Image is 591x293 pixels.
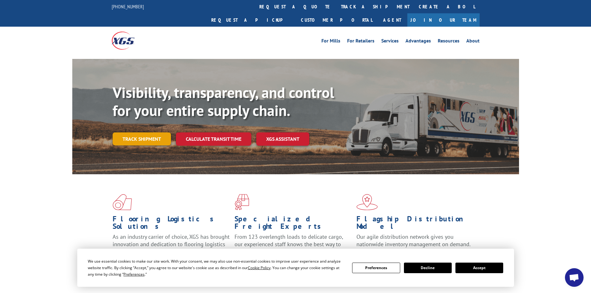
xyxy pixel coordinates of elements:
h1: Flooring Logistics Solutions [113,215,230,233]
span: Our agile distribution network gives you nationwide inventory management on demand. [356,233,471,248]
a: Resources [438,38,459,45]
button: Decline [404,263,452,273]
a: Services [381,38,399,45]
a: Request a pickup [207,13,296,27]
a: For Retailers [347,38,374,45]
a: Calculate transit time [176,132,251,146]
a: Customer Portal [296,13,377,27]
a: About [466,38,480,45]
h1: Specialized Freight Experts [235,215,352,233]
button: Preferences [352,263,400,273]
img: xgs-icon-flagship-distribution-model-red [356,194,378,210]
a: Agent [377,13,407,27]
a: XGS ASSISTANT [256,132,309,146]
div: Cookie Consent Prompt [77,249,514,287]
b: Visibility, transparency, and control for your entire supply chain. [113,83,334,120]
div: Open chat [565,268,584,287]
span: Cookie Policy [248,265,271,270]
img: xgs-icon-total-supply-chain-intelligence-red [113,194,132,210]
p: From 123 overlength loads to delicate cargo, our experienced staff knows the best way to move you... [235,233,352,261]
img: xgs-icon-focused-on-flooring-red [235,194,249,210]
a: For Mills [321,38,340,45]
h1: Flagship Distribution Model [356,215,474,233]
div: We use essential cookies to make our site work. With your consent, we may also use non-essential ... [88,258,345,277]
a: Track shipment [113,132,171,145]
a: [PHONE_NUMBER] [112,3,144,10]
a: Join Our Team [407,13,480,27]
button: Accept [455,263,503,273]
span: Preferences [123,272,145,277]
span: As an industry carrier of choice, XGS has brought innovation and dedication to flooring logistics... [113,233,230,255]
a: Advantages [405,38,431,45]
